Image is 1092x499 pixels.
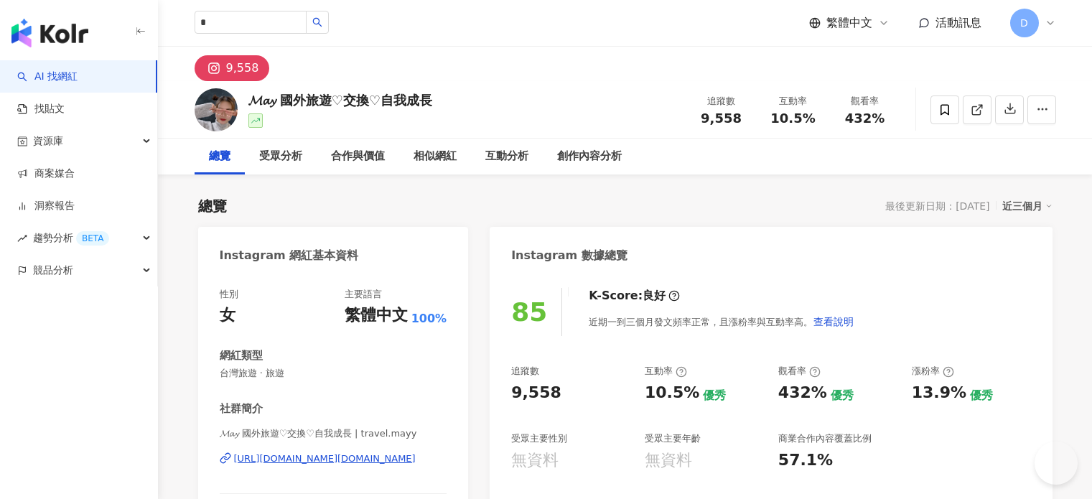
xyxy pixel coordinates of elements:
[220,304,235,327] div: 女
[17,102,65,116] a: 找貼文
[226,58,259,78] div: 9,558
[259,148,302,165] div: 受眾分析
[831,388,854,404] div: 優秀
[220,452,447,465] a: [URL][DOMAIN_NAME][DOMAIN_NAME]
[778,432,872,445] div: 商業合作內容覆蓋比例
[778,449,833,472] div: 57.1%
[511,297,547,327] div: 85
[589,288,680,304] div: K-Score :
[414,148,457,165] div: 相似網紅
[209,148,230,165] div: 總覽
[195,88,238,131] img: KOL Avatar
[826,15,872,31] span: 繁體中文
[845,111,885,126] span: 432%
[589,307,854,336] div: 近期一到三個月發文頻率正常，且漲粉率與互動率高。
[33,125,63,157] span: 資源庫
[970,388,993,404] div: 優秀
[345,304,408,327] div: 繁體中文
[511,248,627,264] div: Instagram 數據總覽
[885,200,989,212] div: 最後更新日期：[DATE]
[220,348,263,363] div: 網紅類型
[645,382,699,404] div: 10.5%
[643,288,666,304] div: 良好
[312,17,322,27] span: search
[411,311,447,327] span: 100%
[701,111,742,126] span: 9,558
[195,55,270,81] button: 9,558
[220,288,238,301] div: 性別
[17,167,75,181] a: 商案媒合
[557,148,622,165] div: 創作內容分析
[220,401,263,416] div: 社群簡介
[17,199,75,213] a: 洞察報告
[645,449,692,472] div: 無資料
[778,365,821,378] div: 觀看率
[234,452,416,465] div: [URL][DOMAIN_NAME][DOMAIN_NAME]
[1002,197,1053,215] div: 近三個月
[198,196,227,216] div: 總覽
[1035,442,1078,485] iframe: Help Scout Beacon - Open
[778,382,827,404] div: 432%
[511,382,561,404] div: 9,558
[76,231,109,246] div: BETA
[345,288,382,301] div: 主要語言
[813,316,854,327] span: 查看說明
[770,111,815,126] span: 10.5%
[694,94,749,108] div: 追蹤數
[813,307,854,336] button: 查看說明
[511,432,567,445] div: 受眾主要性別
[17,233,27,243] span: rise
[912,365,954,378] div: 漲粉率
[1020,15,1028,31] span: D
[485,148,528,165] div: 互動分析
[912,382,966,404] div: 13.9%
[17,70,78,84] a: searchAI 找網紅
[11,19,88,47] img: logo
[935,16,981,29] span: 活動訊息
[220,427,447,440] span: 𝓜𝓪𝔂 國外旅遊♡交換♡自我成長 | travel.mayy
[766,94,821,108] div: 互動率
[331,148,385,165] div: 合作與價值
[645,432,701,445] div: 受眾主要年齡
[220,367,447,380] span: 台灣旅遊 · 旅遊
[248,91,433,109] div: 𝓜𝓪𝔂 國外旅遊♡交換♡自我成長
[703,388,726,404] div: 優秀
[645,365,687,378] div: 互動率
[511,449,559,472] div: 無資料
[33,222,109,254] span: 趨勢分析
[33,254,73,286] span: 競品分析
[220,248,359,264] div: Instagram 網紅基本資料
[511,365,539,378] div: 追蹤數
[838,94,892,108] div: 觀看率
